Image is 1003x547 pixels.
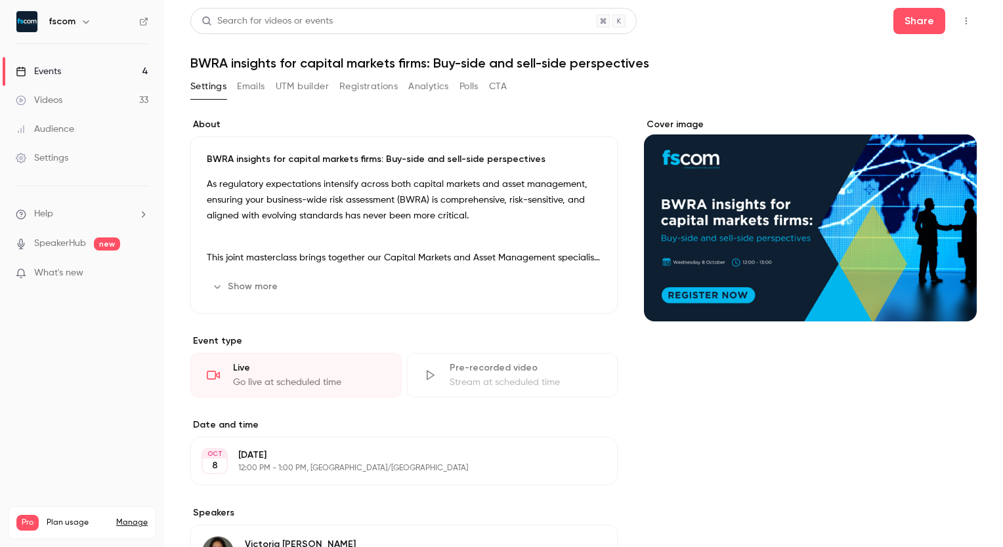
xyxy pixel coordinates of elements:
[190,353,402,397] div: LiveGo live at scheduled time
[190,76,226,97] button: Settings
[190,506,618,519] label: Speakers
[407,353,618,397] div: Pre-recorded videoStream at scheduled time
[408,76,449,97] button: Analytics
[190,334,618,348] p: Event type
[238,449,548,462] p: [DATE]
[190,118,618,131] label: About
[34,237,86,251] a: SpeakerHub
[94,237,120,251] span: new
[339,76,398,97] button: Registrations
[49,15,75,28] h6: fscom
[190,55,977,71] h1: BWRA insights for capital markets firms: Buy-side and sell-side perspectives
[116,517,148,528] a: Manage
[644,118,977,321] section: Cover image
[450,376,602,389] div: Stream at scheduled time
[237,76,265,97] button: Emails
[16,65,61,78] div: Events
[203,449,226,458] div: OCT
[233,376,385,389] div: Go live at scheduled time
[893,8,945,34] button: Share
[16,515,39,531] span: Pro
[233,361,385,375] div: Live
[34,207,53,221] span: Help
[276,76,329,97] button: UTM builder
[212,459,218,472] p: 8
[190,418,618,432] label: Date and time
[47,517,108,528] span: Plan usage
[34,266,83,280] span: What's new
[16,94,62,107] div: Videos
[459,76,479,97] button: Polls
[16,152,68,165] div: Settings
[16,11,37,32] img: fscom
[238,463,548,474] p: 12:00 PM - 1:00 PM, [GEOGRAPHIC_DATA]/[GEOGRAPHIC_DATA]
[207,276,286,297] button: Show more
[644,118,977,131] label: Cover image
[489,76,507,97] button: CTA
[16,123,74,136] div: Audience
[16,207,148,221] li: help-dropdown-opener
[207,153,601,166] p: BWRA insights for capital markets firms: Buy-side and sell-side perspectives
[207,176,601,224] p: As regulatory expectations intensify across both capital markets and asset management, ensuring y...
[202,14,333,28] div: Search for videos or events
[207,250,601,266] p: This joint masterclass brings together our Capital Markets and Asset Management specialists to sh...
[450,361,602,375] div: Pre-recorded video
